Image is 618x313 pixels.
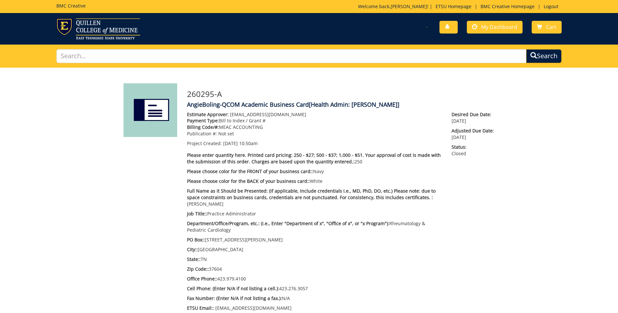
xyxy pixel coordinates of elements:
[187,168,442,175] p: Navy
[187,90,495,98] h3: 260295-A
[187,276,442,282] p: 423.979.4100
[187,130,217,137] span: Publication #:
[187,102,495,108] h4: AngieBoling-QCOM Academic Business Card
[187,305,214,311] span: ETSU Email::
[467,21,523,34] a: My Dashboard
[187,220,389,226] span: Department/Office/Program, etc.: (i.e., Enter "Department of x", "Office of x", or "x Program"):
[187,295,442,302] p: N/A
[187,305,442,311] p: [EMAIL_ADDRESS][DOMAIN_NAME]
[187,266,442,272] p: 37604
[56,49,526,63] input: Search...
[187,246,442,253] p: [GEOGRAPHIC_DATA]
[187,111,442,118] p: [EMAIL_ADDRESS][DOMAIN_NAME]
[187,256,442,263] p: TN
[187,188,442,207] p: [PERSON_NAME]
[187,295,282,301] span: Fax Number: (Enter N/A if not listing a fax.):
[452,111,495,124] p: [DATE]
[452,111,495,118] span: Desired Due Date:
[123,83,177,137] img: Product featured image
[187,178,442,184] p: White
[187,211,207,217] span: Job Title::
[452,144,495,150] span: Status:
[187,285,279,292] span: Cell Phone: (Enter N/A if not listing a cell.):
[187,220,442,233] p: Rheumatology & Pediatric Cardiology
[187,140,222,146] span: Project Created:
[187,111,229,117] span: Estimate Approver:
[526,49,562,63] button: Search
[218,130,234,137] span: Not set
[187,211,442,217] p: Practice Administrator
[187,124,219,130] span: Billing Code/#:
[56,18,140,39] img: ETSU logo
[358,3,562,10] p: Welcome back, ! | | |
[452,128,495,134] span: Adjusted Due Date:
[432,3,475,9] a: ETSU Homepage
[187,168,313,174] span: Please choose color for the FRONT of your business card::
[187,188,436,200] span: Full Name as it Should be Presented: (if applicable, include credentials i.e., MD, PhD, DO, etc.)...
[187,152,441,165] span: Please enter quantity here. Printed card pricing: 250 - $27; 500 - $37; 1,000 - $51. Your approva...
[452,128,495,141] p: [DATE]
[452,144,495,157] p: Closed
[223,140,258,146] span: [DATE] 10:50am
[481,23,517,31] span: My Dashboard
[187,237,442,243] p: [STREET_ADDRESS][PERSON_NAME]
[187,178,310,184] span: Please choose color for the BACK of your business card::
[477,3,538,9] a: BMC Creative Homepage
[532,21,562,34] a: Cart
[309,101,399,108] span: [Health Admin: [PERSON_NAME]]
[540,3,562,9] a: Logout
[56,3,86,8] h5: BMC Creative
[187,276,217,282] span: Office Phone::
[187,124,442,130] p: MEAC ACCOUNTING
[187,246,198,252] span: City::
[391,3,427,9] a: [PERSON_NAME]
[187,256,201,262] span: State::
[546,23,556,31] span: Cart
[187,117,442,124] p: Bill to Index / Grant #
[187,285,442,292] p: 423.276.3057
[187,152,442,165] p: 250
[187,237,205,243] span: PO Box::
[187,117,219,124] span: Payment Type:
[187,266,209,272] span: Zip Code::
